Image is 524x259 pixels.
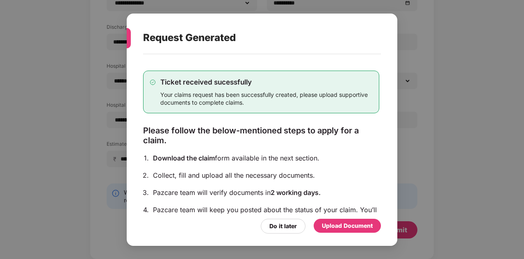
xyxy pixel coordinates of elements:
[322,221,373,230] div: Upload Document
[143,125,379,145] div: Please follow the below-mentioned steps to apply for a claim.
[269,221,297,230] div: Do it later
[153,170,379,179] div: Collect, fill and upload all the necessary documents.
[153,188,379,197] div: Pazcare team will verify documents in
[153,214,310,222] span: receive the payment directly to your bank account
[150,79,155,85] img: svg+xml;base64,PHN2ZyB4bWxucz0iaHR0cDovL3d3dy53My5vcmcvMjAwMC9zdmciIHdpZHRoPSIxMy4zMzMiIGhlaWdodD...
[271,188,321,196] span: 2 working days.
[143,188,149,197] div: 3.
[144,153,149,162] div: 1.
[153,154,215,162] span: Download the claim
[160,77,372,86] div: Ticket received sucessfully
[143,205,149,214] div: 4.
[153,153,379,162] div: form available in the next section.
[143,170,149,179] div: 2.
[153,205,379,232] div: Pazcare team will keep you posted about the status of your claim. You’ll once approved by the ins...
[160,90,372,106] div: Your claims request has been successfully created, please upload supportive documents to complete...
[143,22,361,54] div: Request Generated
